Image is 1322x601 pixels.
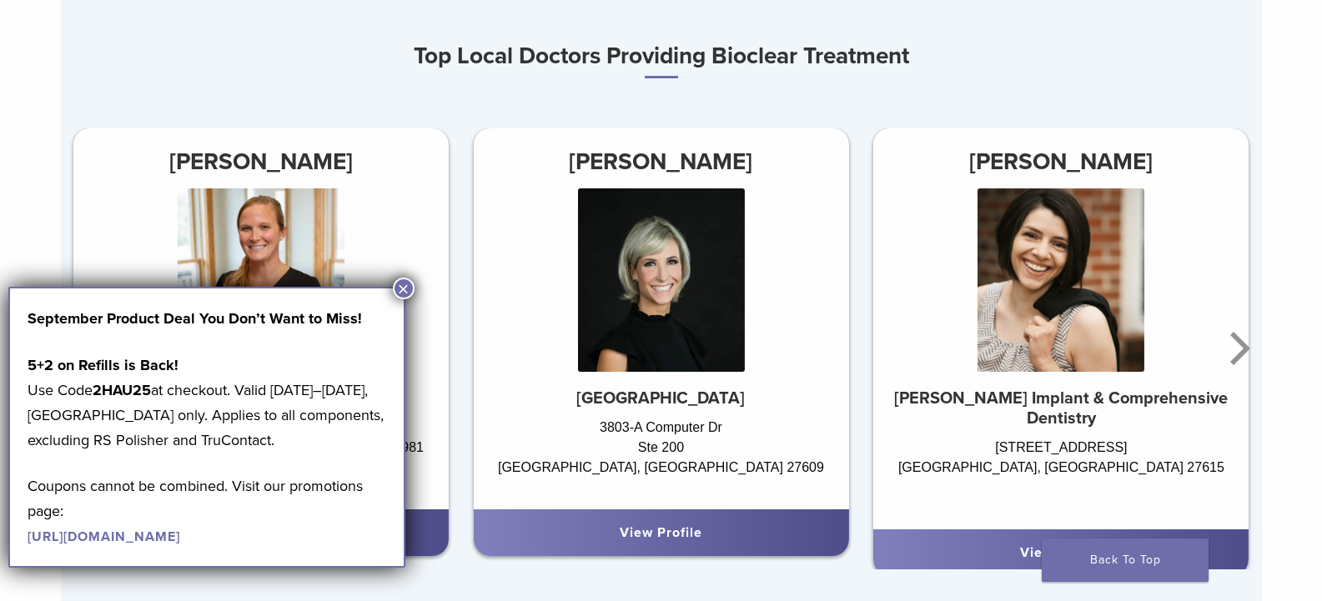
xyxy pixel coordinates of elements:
[1220,298,1254,398] button: Next
[894,388,1228,428] strong: [PERSON_NAME] Implant & Comprehensive Dentistry
[28,528,180,545] a: [URL][DOMAIN_NAME]
[93,381,151,399] strong: 2HAU25
[28,356,178,374] strong: 5+2 on Refills is Back!
[577,188,744,372] img: Dr. Anna Abernethy
[28,309,362,328] strong: September Product Deal You Don’t Want to Miss!
[1020,544,1103,561] a: View Profile
[1042,538,1209,582] a: Back To Top
[178,188,344,372] img: Dr. Makani Peele
[473,142,848,182] h3: [PERSON_NAME]
[978,188,1144,372] img: Dr. Lauren Chapman
[28,473,386,548] p: Coupons cannot be combined. Visit our promotions page:
[873,142,1249,182] h3: [PERSON_NAME]
[873,438,1249,513] div: [STREET_ADDRESS] [GEOGRAPHIC_DATA], [GEOGRAPHIC_DATA] 27615
[576,388,745,408] strong: [GEOGRAPHIC_DATA]
[620,524,702,541] a: View Profile
[28,353,386,453] p: Use Code at checkout. Valid [DATE]–[DATE], [GEOGRAPHIC_DATA] only. Applies to all components, exc...
[73,142,449,182] h3: [PERSON_NAME]
[473,418,848,493] div: 3803-A Computer Dr Ste 200 [GEOGRAPHIC_DATA], [GEOGRAPHIC_DATA] 27609
[393,278,415,299] button: Close
[61,36,1262,78] h3: Top Local Doctors Providing Bioclear Treatment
